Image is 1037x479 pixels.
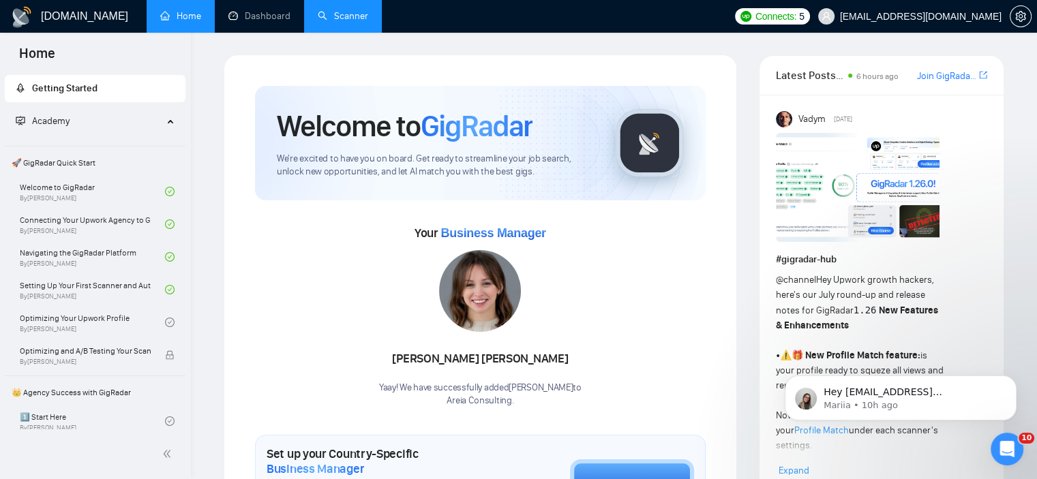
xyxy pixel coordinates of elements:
[917,69,976,84] a: Join GigRadar Slack Community
[16,115,70,127] span: Academy
[267,446,502,476] h1: Set up your Country-Specific
[854,305,877,315] code: 1.26
[5,75,185,102] li: Getting Started
[1019,433,1034,444] span: 10
[1010,11,1031,22] span: setting
[20,358,151,366] span: By [PERSON_NAME]
[379,395,582,407] p: Areia Consulting .
[755,9,796,24] span: Connects:
[162,447,176,461] span: double-left
[439,250,521,332] img: 1717012279191-83.jpg
[799,9,805,24] span: 5
[421,108,532,144] span: GigRadar
[779,465,809,476] span: Expand
[776,274,816,285] span: @channel
[16,116,25,125] span: fund-projection-screen
[822,12,831,21] span: user
[379,347,582,371] div: [PERSON_NAME] [PERSON_NAME]
[165,318,175,327] span: check-circle
[20,176,165,206] a: Welcome to GigRadarBy[PERSON_NAME]
[277,153,594,179] span: We're excited to have you on board. Get ready to streamline your job search, unlock new opportuni...
[20,406,165,436] a: 1️⃣ Start HereBy[PERSON_NAME]
[776,111,792,127] img: Vadym
[20,242,165,272] a: Navigating the GigRadar PlatformBy[PERSON_NAME]
[8,44,66,72] span: Home
[20,344,151,358] span: Optimizing and A/B Testing Your Scanner for Better Results
[165,187,175,196] span: check-circle
[979,69,987,80] span: export
[267,461,364,476] span: Business Manager
[165,219,175,229] span: check-circle
[228,10,290,22] a: dashboardDashboard
[165,350,175,360] span: lock
[160,10,201,22] a: homeHome
[764,347,1037,442] iframe: Intercom notifications message
[6,149,184,176] span: 🚀 GigRadar Quick Start
[165,416,175,426] span: check-circle
[20,275,165,305] a: Setting Up Your First Scanner and Auto-BidderBy[PERSON_NAME]
[415,226,546,241] span: Your
[1010,11,1032,22] a: setting
[834,113,852,125] span: [DATE]
[165,285,175,294] span: check-circle
[856,72,899,81] span: 6 hours ago
[20,209,165,239] a: Connecting Your Upwork Agency to GigRadarBy[PERSON_NAME]
[616,109,684,177] img: gigradar-logo.png
[32,115,70,127] span: Academy
[318,10,368,22] a: searchScanner
[979,69,987,82] a: export
[11,6,33,28] img: logo
[16,83,25,93] span: rocket
[32,82,97,94] span: Getting Started
[6,379,184,406] span: 👑 Agency Success with GigRadar
[740,11,751,22] img: upwork-logo.png
[165,252,175,262] span: check-circle
[20,307,165,337] a: Optimizing Your Upwork ProfileBy[PERSON_NAME]
[991,433,1023,465] iframe: Intercom live chat
[776,252,987,267] h1: # gigradar-hub
[59,52,235,65] p: Message from Mariia, sent 10h ago
[277,108,532,144] h1: Welcome to
[776,133,940,242] img: F09AC4U7ATU-image.png
[440,226,545,240] span: Business Manager
[798,112,825,127] span: Vadym
[379,382,582,407] div: Yaay! We have successfully added [PERSON_NAME] to
[776,67,844,84] span: Latest Posts from the GigRadar Community
[1010,5,1032,27] button: setting
[59,40,234,226] span: Hey [EMAIL_ADDRESS][DOMAIN_NAME], Looks like your Upwork agency Areia Consulting ran out of conne...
